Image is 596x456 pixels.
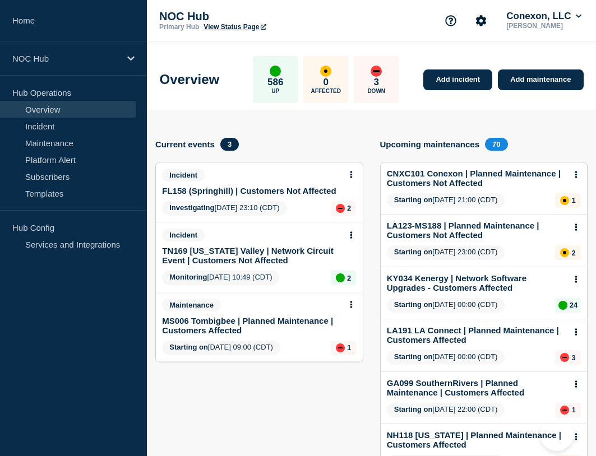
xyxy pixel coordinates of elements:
h4: Upcoming maintenances [380,139,480,149]
span: Investigating [169,203,214,212]
h4: Current events [155,139,215,149]
span: Monitoring [169,273,207,281]
span: [DATE] 00:00 (CDT) [387,350,505,365]
div: up [558,301,567,310]
div: up [270,66,281,77]
a: KY034 Kenergy | Network Software Upgrades - Customers Affected [387,273,566,292]
span: [DATE] 21:00 (CDT) [387,193,505,208]
p: 1 [347,343,351,352]
span: 3 [220,138,239,151]
p: NOC Hub [159,10,384,23]
a: Add maintenance [498,69,583,90]
div: down [336,204,345,213]
p: Primary Hub [159,23,199,31]
span: Maintenance [162,299,221,311]
a: LA191 LA Connect | Planned Maintenance | Customers Affected [387,325,566,345]
span: Starting on [394,405,433,413]
div: affected [320,66,331,77]
div: up [336,273,345,282]
p: 586 [267,77,283,88]
h1: Overview [160,72,220,87]
div: down [336,343,345,352]
span: [DATE] 22:00 (CDT) [387,403,505,417]
span: Incident [162,229,205,241]
p: Affected [311,88,341,94]
a: MS006 Tombigbee | Planned Maintenance | Customers Affected [162,316,341,335]
span: [DATE] 09:00 (CDT) [162,341,280,355]
p: 2 [347,274,351,282]
p: Up [271,88,279,94]
iframe: Help Scout Beacon - Open [540,417,574,451]
a: FL158 (Springhill) | Customers Not Affected [162,186,336,196]
p: NOC Hub [12,54,120,63]
a: View Status Page [204,23,266,31]
span: Starting on [394,196,433,204]
div: down [560,406,569,415]
p: 24 [570,301,577,309]
p: 1 [571,406,575,414]
button: Support [439,9,463,32]
span: Incident [162,169,205,182]
span: Starting on [394,248,433,256]
a: NH118 [US_STATE] | Planned Maintenance | Customers Affected [387,430,566,449]
span: Starting on [394,300,433,309]
span: [DATE] 23:00 (CDT) [387,245,505,260]
div: down [560,353,569,362]
p: 2 [571,249,575,257]
div: affected [560,248,569,257]
p: 0 [324,77,329,88]
p: Down [367,88,385,94]
span: 70 [485,138,507,151]
a: TN169 [US_STATE] Valley | Network Circuit Event | Customers Not Affected [162,246,341,265]
p: 3 [571,353,575,362]
span: Starting on [169,343,208,351]
a: CNXC101 Conexon | Planned Maintenance | Customers Not Affected [387,169,566,188]
div: down [371,66,382,77]
span: Starting on [394,352,433,361]
span: [DATE] 00:00 (CDT) [387,298,505,313]
button: Account settings [469,9,493,32]
a: Add incident [423,69,492,90]
span: [DATE] 23:10 (CDT) [162,201,287,216]
span: [DATE] 10:49 (CDT) [162,271,279,285]
p: [PERSON_NAME] [504,22,584,30]
button: Conexon, LLC [504,11,584,22]
p: 3 [374,77,379,88]
a: GA099 SouthernRivers | Planned Maintenance | Customers Affected [387,378,566,397]
a: LA123-MS188 | Planned Maintenance | Customers Not Affected [387,221,566,240]
p: 1 [571,196,575,204]
p: 2 [347,204,351,212]
div: affected [560,196,569,205]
